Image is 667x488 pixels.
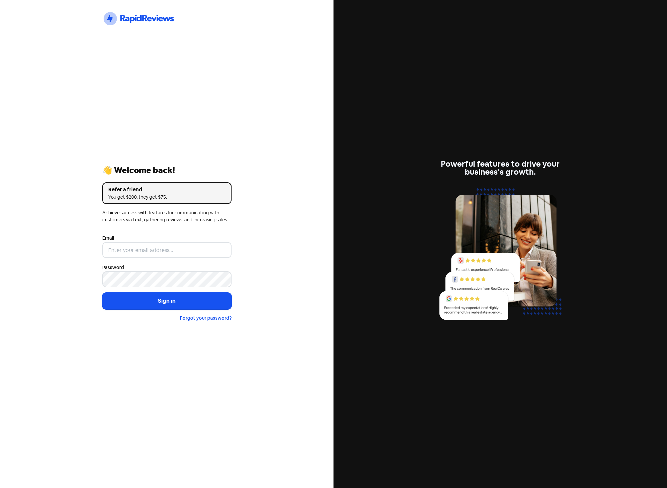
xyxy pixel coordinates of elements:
[102,235,114,242] label: Email
[102,293,232,309] button: Sign in
[180,315,232,321] a: Forgot your password?
[102,242,232,258] input: Enter your email address...
[102,166,232,174] div: 👋 Welcome back!
[102,209,232,223] div: Achieve success with features for communicating with customers via text, gathering reviews, and i...
[436,184,565,328] img: reviews
[108,186,226,194] div: Refer a friend
[102,264,124,271] label: Password
[108,194,226,201] div: You get $200, they get $75.
[436,160,565,176] div: Powerful features to drive your business's growth.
